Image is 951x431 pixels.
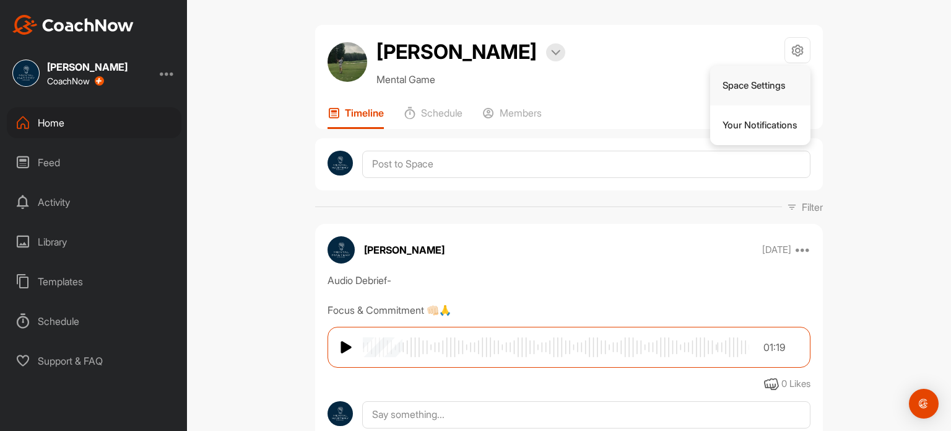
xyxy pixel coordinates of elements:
[47,62,128,72] div: [PERSON_NAME]
[328,401,353,427] img: avatar
[749,340,801,355] div: 01:19
[909,389,939,419] div: Open Intercom Messenger
[7,266,181,297] div: Templates
[762,244,791,256] p: [DATE]
[12,60,40,87] img: square_6924c07f8722a1c3f729b8c0cf8ba8b1.jpg
[781,377,810,391] div: 0 Likes
[328,42,367,82] img: avatar
[7,345,181,376] div: Support & FAQ
[364,242,445,257] p: [PERSON_NAME]
[500,107,542,119] p: Members
[551,50,560,56] img: arrow-down
[7,147,181,178] div: Feed
[710,105,811,145] li: Your Notifications
[710,66,811,105] li: Space Settings
[7,226,181,257] div: Library
[802,200,823,215] p: Filter
[7,107,181,138] div: Home
[376,72,565,87] p: Mental Game
[345,107,384,119] p: Timeline
[328,236,355,264] img: avatar
[328,151,353,176] img: avatar
[47,76,104,86] div: CoachNow
[7,187,181,218] div: Activity
[328,273,810,318] div: Audio Debrief- Focus & Commitment 👊🏻🙏
[376,37,537,67] h2: [PERSON_NAME]
[421,107,462,119] p: Schedule
[12,15,134,35] img: CoachNow
[7,306,181,337] div: Schedule
[341,340,353,355] img: play/pause btn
